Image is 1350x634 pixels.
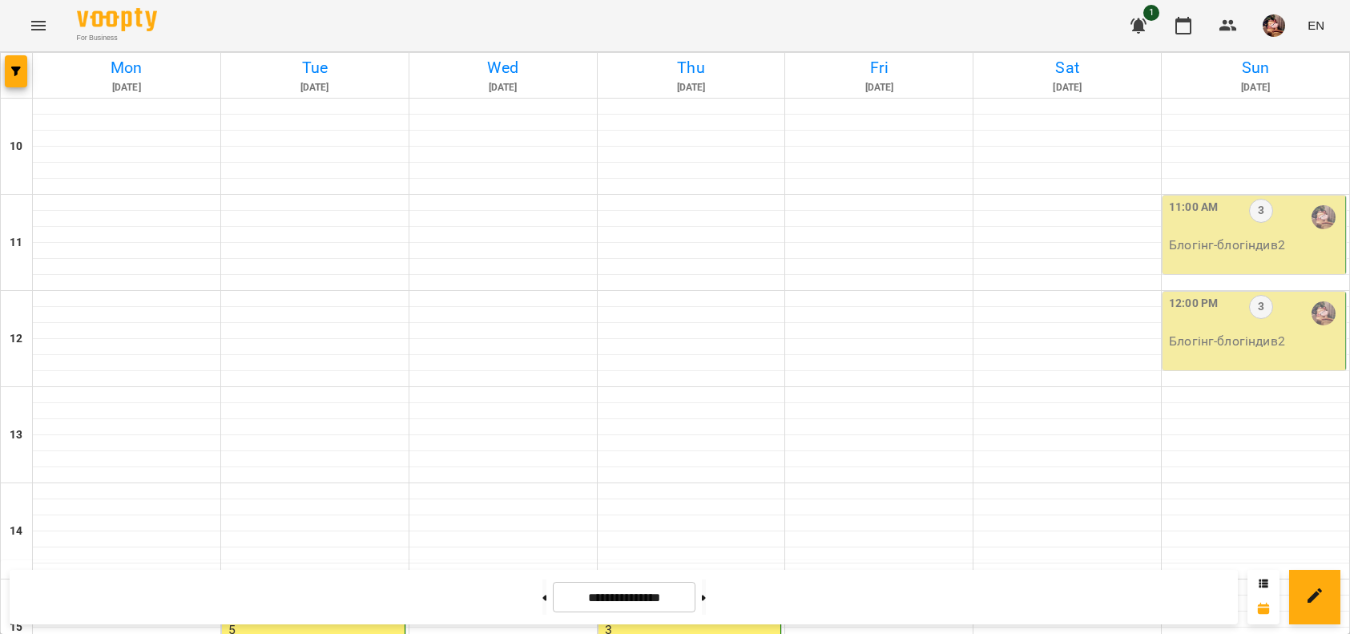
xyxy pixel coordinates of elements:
[1312,205,1336,229] img: Ілля Петруша
[19,6,58,45] button: Menu
[224,80,406,95] h6: [DATE]
[1249,295,1273,319] label: 3
[1169,332,1342,351] p: Блогінг - блогіндив2
[1169,199,1218,216] label: 11:00 AM
[600,55,783,80] h6: Thu
[35,55,218,80] h6: Mon
[1301,10,1331,40] button: EN
[10,426,22,444] h6: 13
[1164,55,1347,80] h6: Sun
[788,80,970,95] h6: [DATE]
[976,55,1159,80] h6: Sat
[10,330,22,348] h6: 12
[10,234,22,252] h6: 11
[1169,295,1218,313] label: 12:00 PM
[600,80,783,95] h6: [DATE]
[77,8,157,31] img: Voopty Logo
[10,138,22,155] h6: 10
[35,80,218,95] h6: [DATE]
[1164,80,1347,95] h6: [DATE]
[10,523,22,540] h6: 14
[976,80,1159,95] h6: [DATE]
[1169,236,1342,255] p: Блогінг - блогіндив2
[412,80,594,95] h6: [DATE]
[1249,199,1273,223] label: 3
[1308,17,1324,34] span: EN
[1143,5,1159,21] span: 1
[788,55,970,80] h6: Fri
[412,55,594,80] h6: Wed
[1263,14,1285,37] img: 2a048b25d2e557de8b1a299ceab23d88.jpg
[1312,301,1336,325] img: Ілля Петруша
[224,55,406,80] h6: Tue
[77,33,157,43] span: For Business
